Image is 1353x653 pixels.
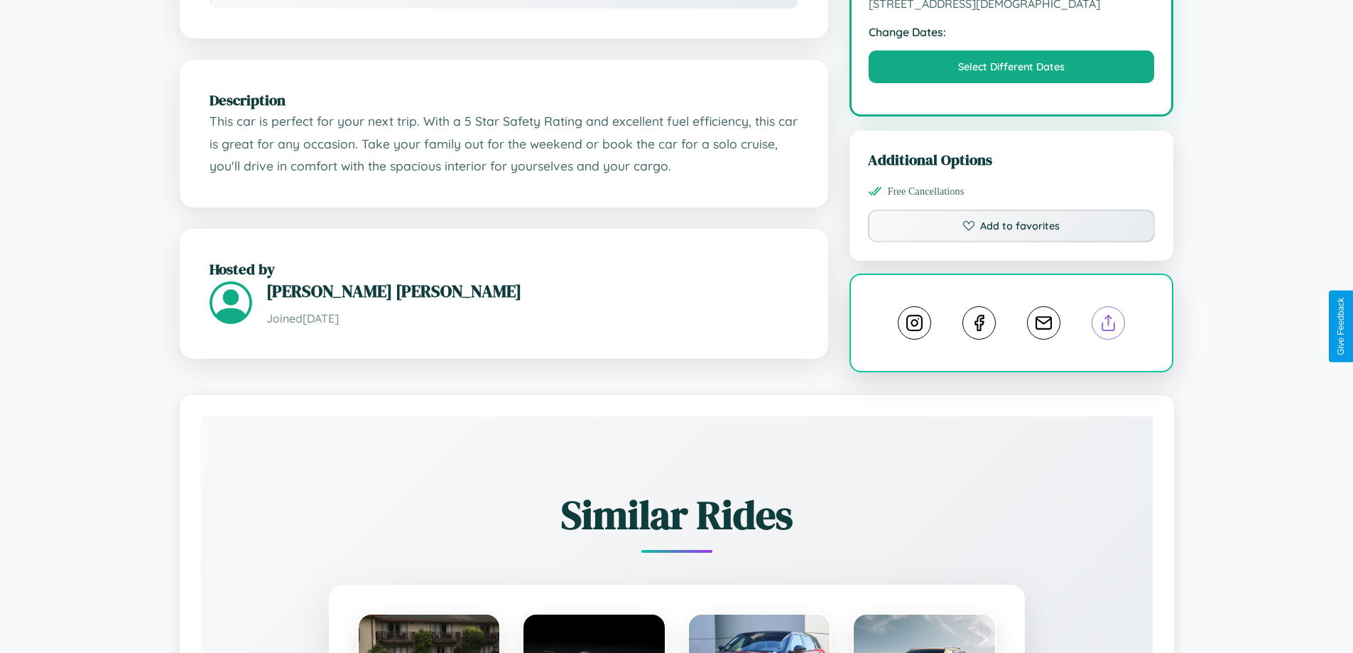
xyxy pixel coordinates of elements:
[251,487,1103,542] h2: Similar Rides
[868,149,1156,170] h3: Additional Options
[266,279,798,303] h3: [PERSON_NAME] [PERSON_NAME]
[888,185,965,198] span: Free Cancellations
[210,259,798,279] h2: Hosted by
[868,210,1156,242] button: Add to favorites
[210,110,798,178] p: This car is perfect for your next trip. With a 5 Star Safety Rating and excellent fuel efficiency...
[210,90,798,110] h2: Description
[869,25,1155,39] strong: Change Dates:
[869,50,1155,83] button: Select Different Dates
[1336,298,1346,355] div: Give Feedback
[266,308,798,329] p: Joined [DATE]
